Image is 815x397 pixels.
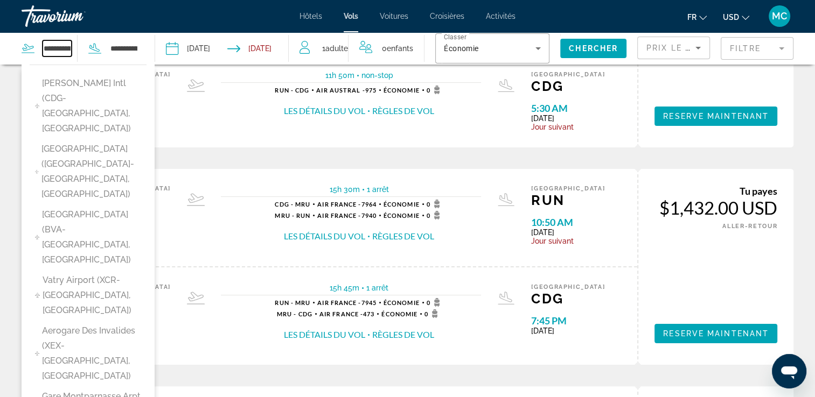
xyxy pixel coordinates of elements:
span: RUN - MRU [275,299,310,306]
span: RUN [531,192,605,208]
span: Jour suivant [531,237,605,245]
span: 0 [427,200,443,208]
button: User Menu [765,5,793,27]
span: MRU - RUN [275,212,310,219]
span: [GEOGRAPHIC_DATA] (BVA-[GEOGRAPHIC_DATA], [GEOGRAPHIC_DATA]) [42,207,141,267]
span: 0 [427,86,443,94]
a: Croisières [430,12,464,20]
span: RUN - CDG [275,87,309,94]
span: [DATE] [531,327,605,335]
button: [GEOGRAPHIC_DATA] (BVA-[GEOGRAPHIC_DATA], [GEOGRAPHIC_DATA]) [30,204,147,270]
div: Tu payes [654,185,777,197]
span: 975 [316,87,377,94]
span: Reserve maintenant [663,329,769,338]
span: fr [687,13,696,22]
button: Reserve maintenant [654,107,777,126]
span: Air France - [317,201,361,208]
span: 10:50 AM [531,216,605,228]
span: Reserve maintenant [663,112,769,120]
span: Chercher [569,44,618,53]
span: Air France - [317,299,361,306]
span: [DATE] [531,228,605,237]
span: [GEOGRAPHIC_DATA] ([GEOGRAPHIC_DATA]-[GEOGRAPHIC_DATA], [GEOGRAPHIC_DATA]) [41,141,141,202]
span: 1 arrêt [367,185,389,194]
span: 0 [427,211,443,219]
span: MC [772,11,787,22]
button: Reserve maintenant [654,324,777,343]
mat-select: Sort by [646,41,701,54]
span: 7964 [317,201,377,208]
span: 7945 [317,299,377,306]
span: Enfants [387,44,413,53]
button: Chercher [560,39,626,58]
span: non-stop [361,71,393,80]
span: Prix ​​le plus bas [646,44,731,52]
button: Return date: Mar 13, 2026 [227,32,271,65]
span: Air Austral - [316,87,365,94]
span: ALLER-RETOUR [722,223,777,230]
iframe: Bouton de lancement de la fenêtre de messagerie [772,354,806,388]
span: Économie [384,212,420,219]
button: Aerogare Des Invalides (XEX-[GEOGRAPHIC_DATA], [GEOGRAPHIC_DATA]) [30,321,147,386]
span: Économie [384,201,420,208]
span: 7940 [317,212,377,219]
a: Voitures [380,12,408,20]
button: Filter [721,37,793,60]
span: 0 [382,41,413,56]
span: [GEOGRAPHIC_DATA] [531,185,605,192]
div: $1,432.00 USD [654,197,777,218]
span: 15h 45m [330,283,359,292]
span: [PERSON_NAME] Intl (CDG-[GEOGRAPHIC_DATA], [GEOGRAPHIC_DATA]) [42,76,141,136]
span: Économie [384,299,420,306]
span: Jour suivant [531,123,605,131]
span: Économie [384,87,420,94]
button: Depart date: Feb 12, 2026 [166,32,210,65]
span: 1 arrêt [366,283,388,292]
span: 11h 50m [325,71,354,80]
span: 5:30 AM [531,102,605,114]
span: [DATE] [531,114,605,123]
span: CDG [531,78,605,94]
span: CDG - MRU [275,201,310,208]
span: 0 [424,309,441,318]
mat-label: Classer [444,33,466,41]
button: Les détails du vol [284,329,365,341]
button: Règles de vol [372,230,434,242]
button: Règles de vol [372,329,434,341]
span: Économie [381,310,417,317]
span: USD [723,13,739,22]
span: Économie [444,44,479,53]
span: Air France - [317,212,361,219]
span: [GEOGRAPHIC_DATA] [531,71,605,78]
span: 1 [322,41,348,56]
a: Vols [344,12,358,20]
button: Règles de vol [372,105,434,117]
span: 0 [427,298,443,307]
span: Air France - [319,310,363,317]
span: [GEOGRAPHIC_DATA] [531,283,605,290]
span: Aerogare Des Invalides (XEX-[GEOGRAPHIC_DATA], [GEOGRAPHIC_DATA]) [42,323,141,384]
a: Activités [486,12,516,20]
button: Travelers: 1 adult, 0 children [289,32,424,65]
button: Les détails du vol [284,105,365,117]
button: Change currency [723,9,749,25]
button: Change language [687,9,707,25]
span: 7:45 PM [531,315,605,327]
button: Les détails du vol [284,230,365,242]
a: Hôtels [299,12,322,20]
span: 473 [319,310,375,317]
button: Vatry Airport (XCR-[GEOGRAPHIC_DATA], [GEOGRAPHIC_DATA]) [30,270,147,321]
button: [PERSON_NAME] Intl (CDG-[GEOGRAPHIC_DATA], [GEOGRAPHIC_DATA]) [30,73,147,139]
span: 15h 30m [330,185,360,194]
span: MRU - CDG [277,310,312,317]
a: Travorium [22,2,129,30]
span: Adulte [325,44,348,53]
span: Vatry Airport (XCR-[GEOGRAPHIC_DATA], [GEOGRAPHIC_DATA]) [43,273,141,318]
